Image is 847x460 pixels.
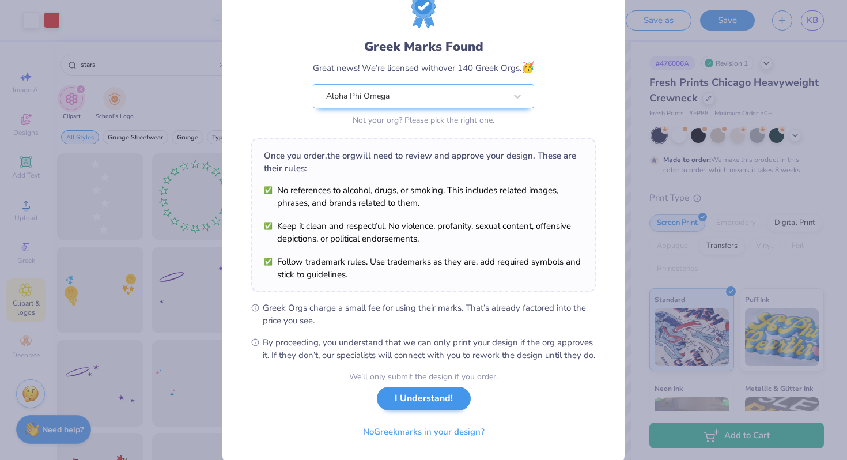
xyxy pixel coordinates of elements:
div: Greek Marks Found [313,37,534,56]
button: NoGreekmarks in your design? [353,420,494,444]
li: Keep it clean and respectful. No violence, profanity, sexual content, offensive depictions, or po... [264,220,583,245]
li: No references to alcohol, drugs, or smoking. This includes related images, phrases, and brands re... [264,184,583,209]
button: I Understand! [377,387,471,410]
span: 🥳 [521,61,534,74]
span: Greek Orgs charge a small fee for using their marks. That’s already factored into the price you see. [263,301,596,327]
div: We’ll only submit the design if you order. [349,371,498,383]
span: By proceeding, you understand that we can only print your design if the org approves it. If they ... [263,336,596,361]
div: Once you order, the org will need to review and approve your design. These are their rules: [264,149,583,175]
div: Not your org? Please pick the right one. [313,114,534,126]
li: Follow trademark rules. Use trademarks as they are, add required symbols and stick to guidelines. [264,255,583,281]
div: Great news! We’re licensed with over 140 Greek Orgs. [313,60,534,76]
